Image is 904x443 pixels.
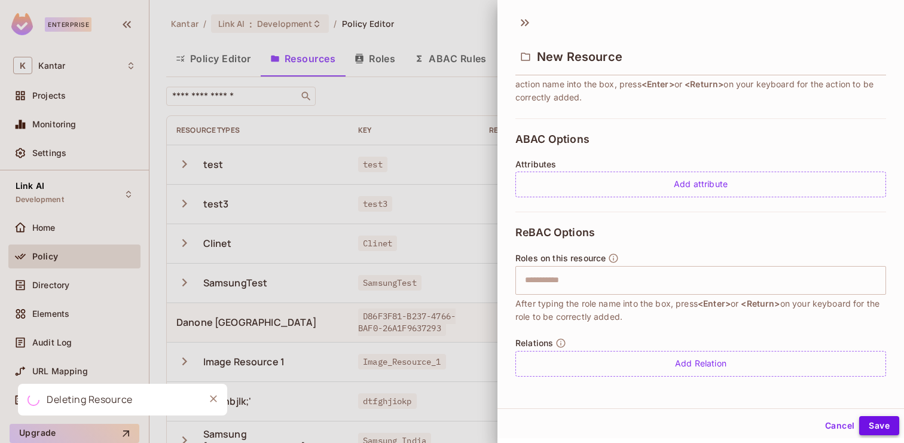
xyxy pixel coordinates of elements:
div: Add Relation [515,351,886,377]
span: ABAC Options [515,133,590,145]
span: Roles on this resource [515,253,606,263]
button: Cancel [820,416,859,435]
div: Add attribute [515,172,886,197]
span: Actions are the ways a user can act on a resource, or access the resource. After typing the actio... [515,65,886,104]
span: ReBAC Options [515,227,595,239]
span: After typing the role name into the box, press or on your keyboard for the role to be correctly a... [515,297,886,323]
span: <Return> [741,298,780,308]
span: Relations [515,338,553,348]
span: Attributes [515,160,557,169]
span: <Enter> [698,298,731,308]
span: New Resource [537,50,622,64]
span: <Enter> [642,79,674,89]
button: Close [204,390,222,408]
div: Deleting Resource [47,392,133,407]
span: <Return> [685,79,723,89]
button: Save [859,416,899,435]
